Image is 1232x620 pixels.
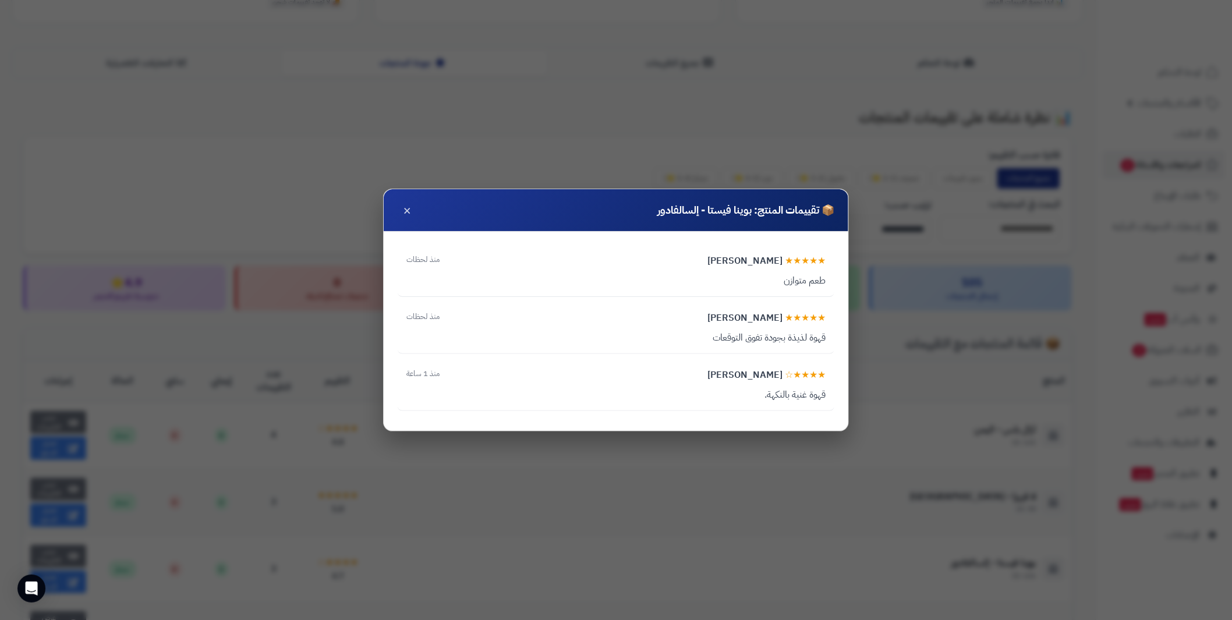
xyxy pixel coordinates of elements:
span: [PERSON_NAME] [707,311,783,325]
h4: 📦 تقييمات المنتج: بوينا فيستا - إلسالفادور [657,203,834,218]
div: Open Intercom Messenger [17,575,45,603]
span: ★★★★★ [785,254,826,268]
span: [PERSON_NAME] [707,368,783,382]
span: ★★★★★ [785,311,826,325]
span: ★★★★☆ [785,368,826,382]
span: منذ لحظات [406,311,440,323]
div: قهوة غنية بالنكهة. [406,388,826,402]
button: × [398,201,416,219]
span: × [403,200,411,220]
span: منذ لحظات [406,254,440,265]
span: منذ 1 ساعة [406,369,440,380]
span: [PERSON_NAME] [707,254,783,268]
div: طعم متوازن [406,274,826,288]
div: قهوة لذيذة بجودة تفوق التوقعات [406,331,826,345]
